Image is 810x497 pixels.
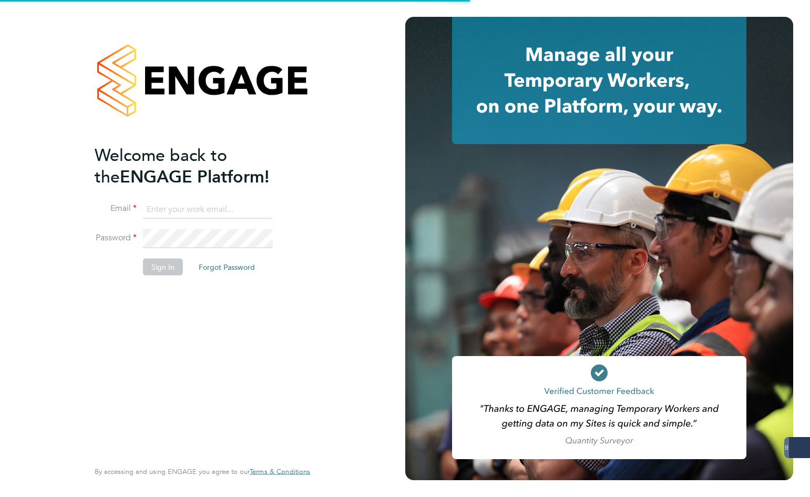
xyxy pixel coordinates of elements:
label: Password [95,232,137,244]
span: Welcome back to the [95,145,227,187]
h2: ENGAGE Platform! [95,144,300,187]
span: By accessing and using ENGAGE you agree to our [95,467,310,476]
input: Enter your work email... [143,200,273,219]
a: Terms & Conditions [250,468,310,476]
button: Sign In [143,259,183,276]
label: Email [95,203,137,214]
button: Forgot Password [190,259,263,276]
